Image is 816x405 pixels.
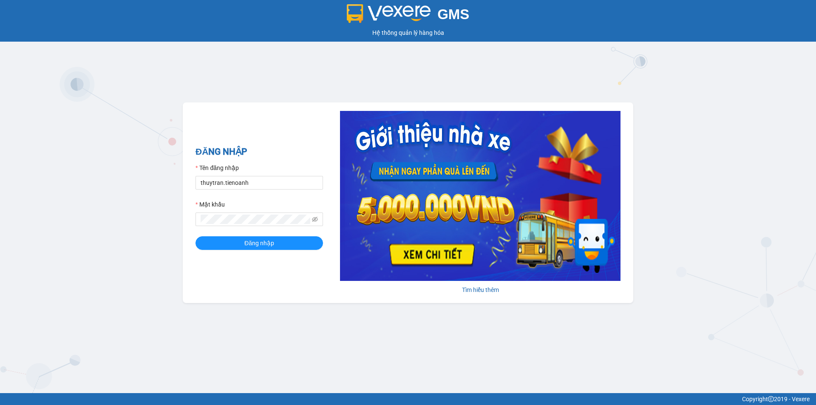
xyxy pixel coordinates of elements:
h2: ĐĂNG NHẬP [195,145,323,159]
label: Mật khẩu [195,200,225,209]
div: Hệ thống quản lý hàng hóa [2,28,814,37]
span: copyright [768,396,774,402]
a: GMS [347,13,470,20]
input: Tên đăng nhập [195,176,323,190]
span: Đăng nhập [244,238,274,248]
img: logo 2 [347,4,431,23]
div: Tìm hiểu thêm [340,285,620,295]
input: Mật khẩu [201,215,310,224]
div: Copyright 2019 - Vexere [6,394,810,404]
label: Tên đăng nhập [195,163,239,173]
span: GMS [437,6,469,22]
button: Đăng nhập [195,236,323,250]
img: banner-0 [340,111,620,281]
span: eye-invisible [312,216,318,222]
